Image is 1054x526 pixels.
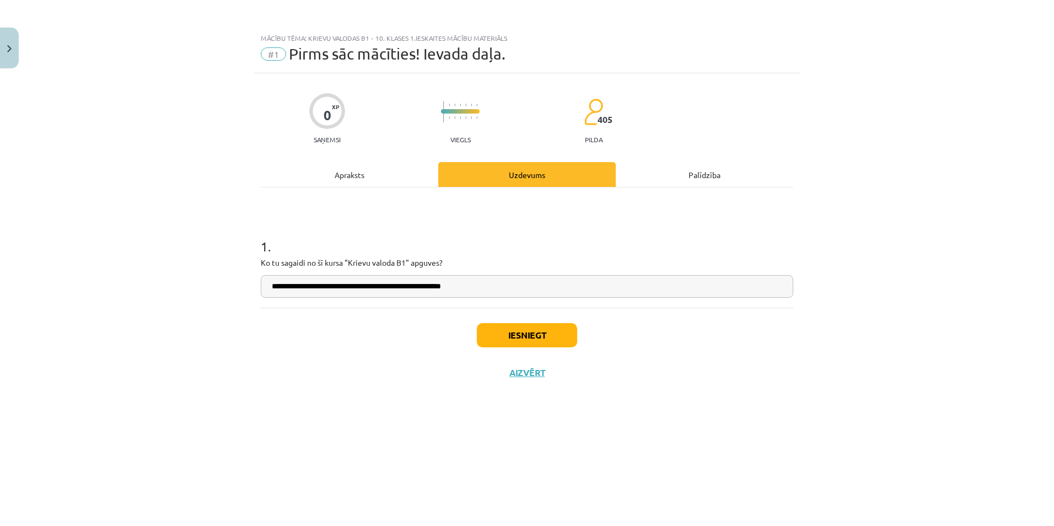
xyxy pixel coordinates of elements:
[309,136,345,143] p: Saņemsi
[261,219,793,254] h1: 1 .
[471,116,472,119] img: icon-short-line-57e1e144782c952c97e751825c79c345078a6d821885a25fce030b3d8c18986b.svg
[454,104,455,106] img: icon-short-line-57e1e144782c952c97e751825c79c345078a6d821885a25fce030b3d8c18986b.svg
[585,136,603,143] p: pilda
[7,45,12,52] img: icon-close-lesson-0947bae3869378f0d4975bcd49f059093ad1ed9edebbc8119c70593378902aed.svg
[449,104,450,106] img: icon-short-line-57e1e144782c952c97e751825c79c345078a6d821885a25fce030b3d8c18986b.svg
[261,47,286,61] span: #1
[438,162,616,187] div: Uzdevums
[460,116,461,119] img: icon-short-line-57e1e144782c952c97e751825c79c345078a6d821885a25fce030b3d8c18986b.svg
[443,101,444,122] img: icon-long-line-d9ea69661e0d244f92f715978eff75569469978d946b2353a9bb055b3ed8787d.svg
[465,104,466,106] img: icon-short-line-57e1e144782c952c97e751825c79c345078a6d821885a25fce030b3d8c18986b.svg
[261,162,438,187] div: Apraksts
[476,116,477,119] img: icon-short-line-57e1e144782c952c97e751825c79c345078a6d821885a25fce030b3d8c18986b.svg
[477,323,577,347] button: Iesniegt
[616,162,793,187] div: Palīdzība
[471,104,472,106] img: icon-short-line-57e1e144782c952c97e751825c79c345078a6d821885a25fce030b3d8c18986b.svg
[289,45,506,63] span: Pirms sāc mācīties! Ievada daļa.
[324,108,331,123] div: 0
[506,367,548,378] button: Aizvērt
[450,136,471,143] p: Viegls
[332,104,339,110] span: XP
[460,104,461,106] img: icon-short-line-57e1e144782c952c97e751825c79c345078a6d821885a25fce030b3d8c18986b.svg
[454,116,455,119] img: icon-short-line-57e1e144782c952c97e751825c79c345078a6d821885a25fce030b3d8c18986b.svg
[261,257,793,269] p: Ko tu sagaidi no šī kursa "Krievu valoda B1" apguves?
[465,116,466,119] img: icon-short-line-57e1e144782c952c97e751825c79c345078a6d821885a25fce030b3d8c18986b.svg
[261,34,793,42] div: Mācību tēma: Krievu valodas b1 - 10. klases 1.ieskaites mācību materiāls
[598,115,612,125] span: 405
[449,116,450,119] img: icon-short-line-57e1e144782c952c97e751825c79c345078a6d821885a25fce030b3d8c18986b.svg
[476,104,477,106] img: icon-short-line-57e1e144782c952c97e751825c79c345078a6d821885a25fce030b3d8c18986b.svg
[584,98,603,126] img: students-c634bb4e5e11cddfef0936a35e636f08e4e9abd3cc4e673bd6f9a4125e45ecb1.svg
